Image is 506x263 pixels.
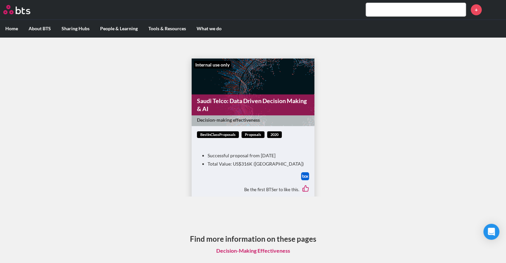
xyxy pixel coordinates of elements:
a: Saudi Telco: Data Driven Decision Making & AI [192,94,314,115]
span: 2020 [267,131,282,138]
div: Open Intercom Messenger [483,224,499,240]
a: + [471,4,482,15]
a: Proposals [242,131,264,138]
a: Go home [3,5,43,14]
label: Sharing Hubs [56,20,95,37]
label: What we do [191,20,227,37]
label: People & Learning [95,20,143,37]
img: Box logo [301,172,309,180]
div: Be the first BTSer to like this. [197,180,309,199]
label: About BTS [23,20,56,37]
span: bestInClassProposals [197,131,239,138]
a: Decision-Making Effectiveness [211,244,295,257]
img: Christian Larsson [487,2,503,18]
a: Profile [487,2,503,18]
span: Decision-making effectiveness [197,117,308,123]
label: Tools & Resources [143,20,191,37]
li: Successful proposal from [DATE] [208,152,304,159]
a: Download file from Box [301,172,309,180]
img: BTS Logo [3,5,30,14]
div: Internal use only [194,61,231,69]
h3: Find more information on these pages [190,234,316,244]
li: Total Value: US$316K ([GEOGRAPHIC_DATA]) [208,161,304,167]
